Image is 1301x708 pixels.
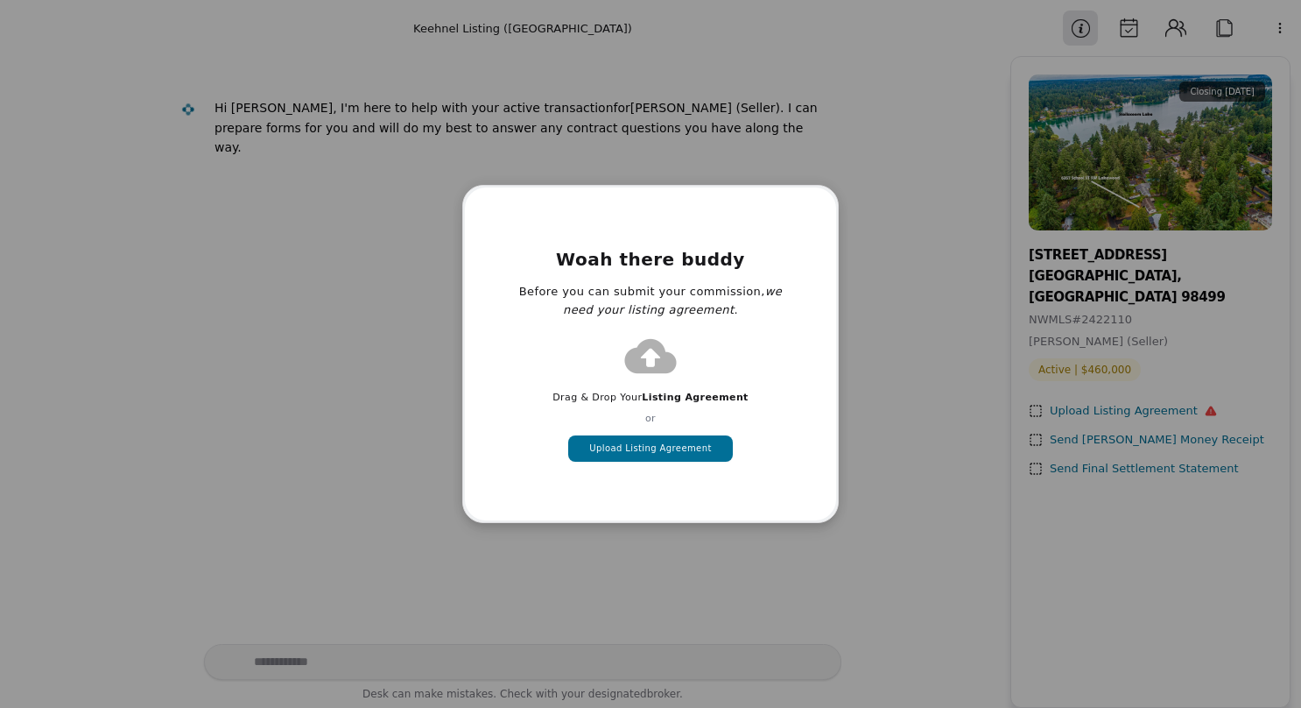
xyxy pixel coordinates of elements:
h2: Woah there buddy [510,247,791,272]
em: we need your listing agreement [563,285,782,316]
img: Upload [622,326,679,382]
span: Listing Agreement [642,392,748,403]
p: Before you can submit your commission, . [510,282,791,319]
button: Upload Listing Agreement [568,435,732,462]
p: or [552,412,749,427]
p: Drag & Drop Your [552,391,749,406]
